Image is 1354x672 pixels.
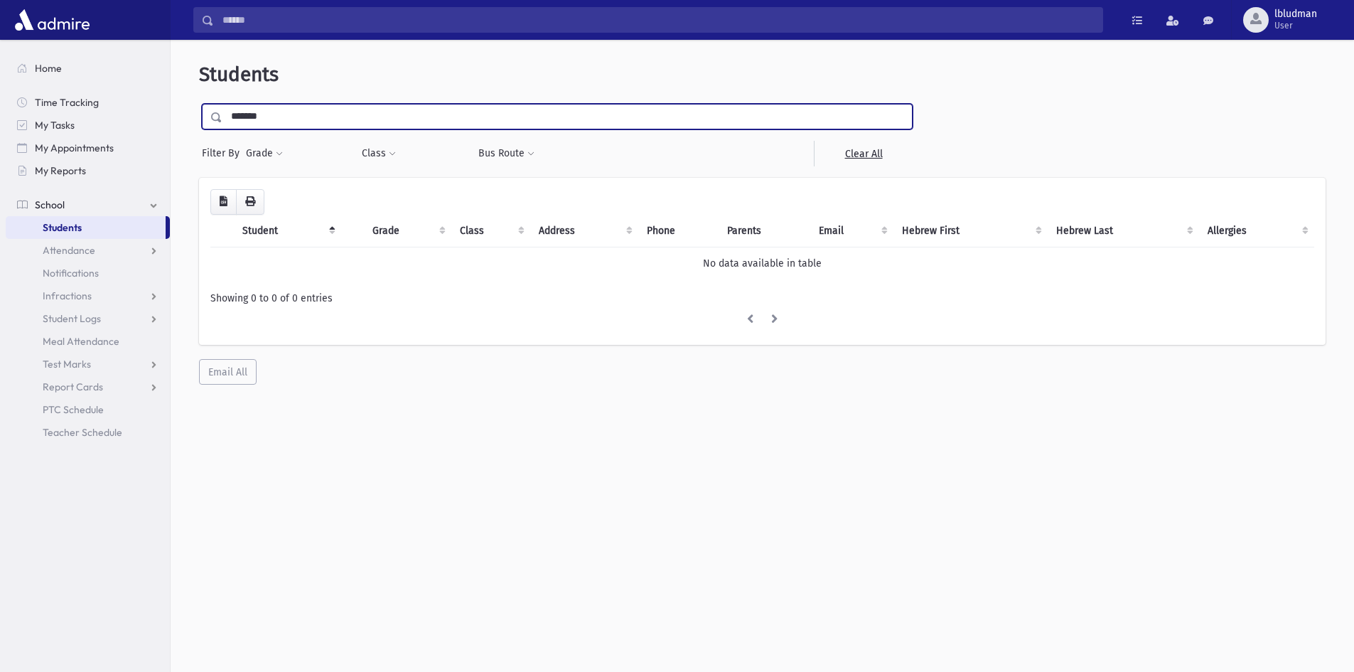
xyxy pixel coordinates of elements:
[638,215,719,247] th: Phone
[6,137,170,159] a: My Appointments
[810,215,893,247] th: Email: activate to sort column ascending
[6,421,170,444] a: Teacher Schedule
[6,375,170,398] a: Report Cards
[1274,9,1317,20] span: lbludman
[202,146,245,161] span: Filter By
[210,247,1314,279] td: No data available in table
[1274,20,1317,31] span: User
[719,215,810,247] th: Parents
[6,57,170,80] a: Home
[35,164,86,177] span: My Reports
[11,6,93,34] img: AdmirePro
[6,307,170,330] a: Student Logs
[210,189,237,215] button: CSV
[43,335,119,348] span: Meal Attendance
[1048,215,1200,247] th: Hebrew Last: activate to sort column ascending
[364,215,451,247] th: Grade: activate to sort column ascending
[43,426,122,439] span: Teacher Schedule
[43,244,95,257] span: Attendance
[35,62,62,75] span: Home
[6,284,170,307] a: Infractions
[214,7,1102,33] input: Search
[43,267,99,279] span: Notifications
[6,159,170,182] a: My Reports
[35,142,114,154] span: My Appointments
[361,141,397,166] button: Class
[43,221,82,234] span: Students
[199,359,257,385] button: Email All
[43,289,92,302] span: Infractions
[451,215,531,247] th: Class: activate to sort column ascending
[35,96,99,109] span: Time Tracking
[210,291,1314,306] div: Showing 0 to 0 of 0 entries
[6,330,170,353] a: Meal Attendance
[6,353,170,375] a: Test Marks
[236,189,264,215] button: Print
[530,215,638,247] th: Address: activate to sort column ascending
[6,262,170,284] a: Notifications
[199,63,279,86] span: Students
[6,193,170,216] a: School
[6,91,170,114] a: Time Tracking
[6,398,170,421] a: PTC Schedule
[6,239,170,262] a: Attendance
[245,141,284,166] button: Grade
[43,358,91,370] span: Test Marks
[6,216,166,239] a: Students
[1199,215,1314,247] th: Allergies: activate to sort column ascending
[43,403,104,416] span: PTC Schedule
[478,141,535,166] button: Bus Route
[234,215,341,247] th: Student: activate to sort column descending
[43,312,101,325] span: Student Logs
[35,198,65,211] span: School
[893,215,1047,247] th: Hebrew First: activate to sort column ascending
[35,119,75,132] span: My Tasks
[6,114,170,137] a: My Tasks
[814,141,913,166] a: Clear All
[43,380,103,393] span: Report Cards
